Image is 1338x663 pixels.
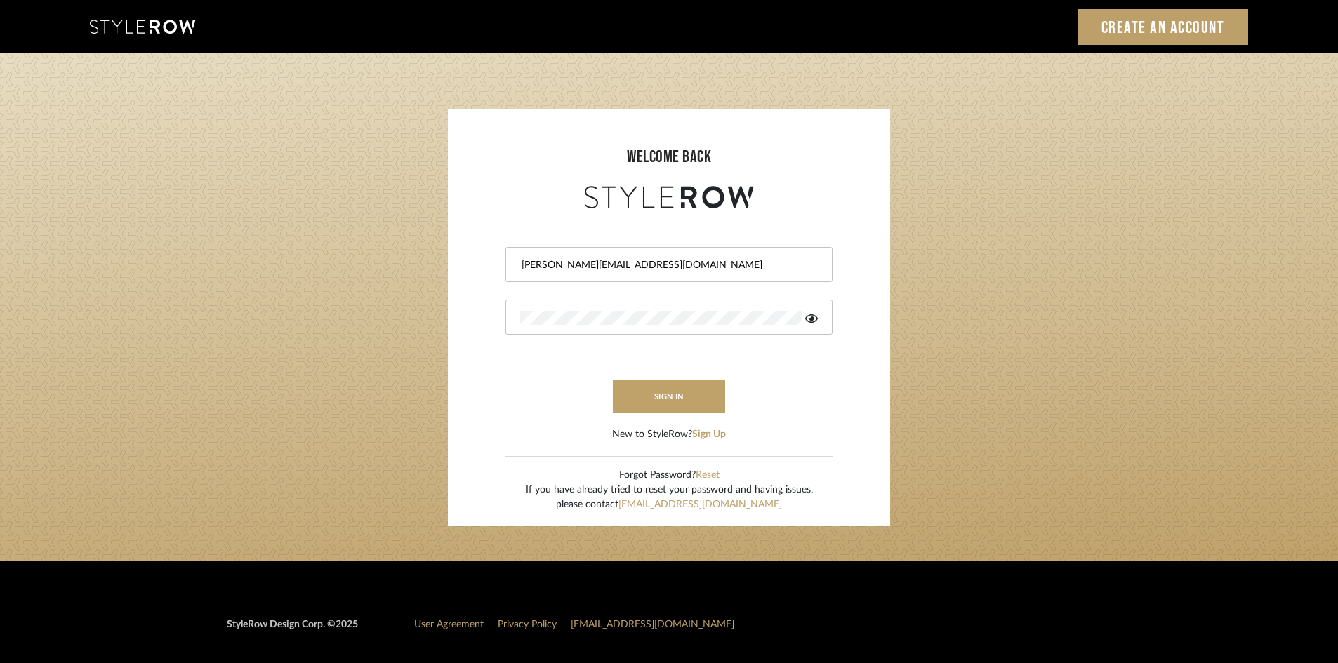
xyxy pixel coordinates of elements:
[462,145,876,170] div: welcome back
[227,617,358,643] div: StyleRow Design Corp. ©2025
[612,427,726,442] div: New to StyleRow?
[498,620,557,629] a: Privacy Policy
[526,483,813,512] div: If you have already tried to reset your password and having issues, please contact
[414,620,484,629] a: User Agreement
[613,380,725,413] button: sign in
[618,500,782,509] a: [EMAIL_ADDRESS][DOMAIN_NAME]
[1078,9,1249,45] a: Create an Account
[571,620,734,629] a: [EMAIL_ADDRESS][DOMAIN_NAME]
[526,468,813,483] div: Forgot Password?
[696,468,720,483] button: Reset
[520,258,814,272] input: Email Address
[692,427,726,442] button: Sign Up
